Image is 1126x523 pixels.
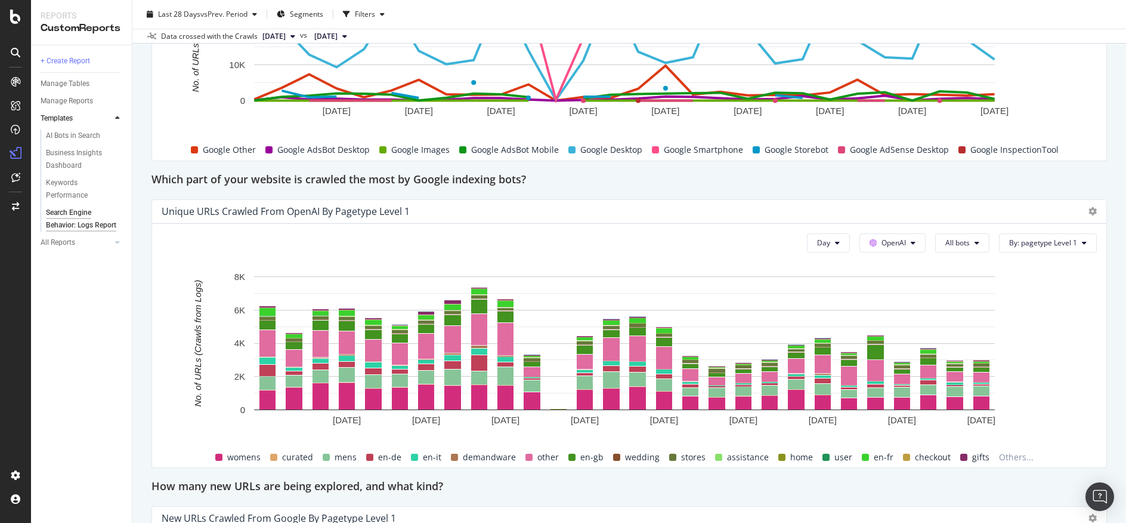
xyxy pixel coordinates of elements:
a: Business Insights Dashboard [46,147,123,172]
text: [DATE] [809,414,837,424]
span: Google Smartphone [664,143,743,157]
button: Segments [272,5,328,24]
text: [DATE] [491,414,519,424]
div: CustomReports [41,21,122,35]
button: Last 28 DaysvsPrev. Period [142,5,262,24]
span: womens [227,450,261,464]
div: Open Intercom Messenger [1085,482,1114,511]
text: [DATE] [487,105,515,115]
text: [DATE] [333,414,361,424]
a: Keywords Performance [46,177,123,202]
div: Filters [355,9,375,19]
svg: A chart. [162,270,1088,438]
a: Manage Reports [41,95,123,107]
span: gifts [972,450,989,464]
text: [DATE] [898,105,926,115]
span: Google AdsBot Desktop [277,143,370,157]
span: 2025 Aug. 25th [314,31,338,42]
div: Manage Tables [41,78,89,90]
div: Search Engine Behavior: Logs Report [46,207,116,232]
span: OpenAI [881,238,906,248]
span: Google InspectionTool [970,143,1059,157]
span: home [790,450,813,464]
a: All Reports [41,236,112,249]
span: Google AdsBot Mobile [471,143,559,157]
text: [DATE] [729,414,757,424]
span: vs [300,30,310,41]
div: Data crossed with the Crawls [161,31,258,42]
span: Google AdSense Desktop [850,143,949,157]
span: By: pagetype Level 1 [1009,238,1077,248]
span: en-fr [874,450,893,464]
text: 0 [240,404,245,414]
span: vs Prev. Period [200,9,248,19]
div: + Create Report [41,55,90,67]
text: 6K [234,304,245,315]
span: Google Other [203,143,256,157]
button: Filters [338,5,389,24]
span: Others... [994,450,1038,464]
span: other [537,450,559,464]
text: 2K [234,371,245,382]
span: 2025 Sep. 21st [262,31,286,42]
div: Unique URLs Crawled from OpenAI by pagetype Level 1DayOpenAIAll botsBy: pagetype Level 1A chart.w... [151,199,1107,468]
span: Google Desktop [580,143,642,157]
a: AI Bots in Search [46,130,123,142]
text: 4K [234,338,245,348]
button: [DATE] [310,29,352,44]
text: [DATE] [323,105,351,115]
text: 10K [229,59,245,69]
text: [DATE] [650,414,678,424]
div: Business Insights Dashboard [46,147,115,172]
span: Google Storebot [765,143,828,157]
div: All Reports [41,236,75,249]
span: All bots [945,238,970,248]
span: curated [282,450,313,464]
div: Reports [41,10,122,21]
text: [DATE] [967,414,995,424]
button: By: pagetype Level 1 [999,233,1097,253]
a: + Create Report [41,55,123,67]
text: No. of URLs (Crawls from Logs) [193,279,203,407]
span: mens [335,450,357,464]
text: [DATE] [405,105,433,115]
button: Day [807,233,850,253]
a: Search Engine Behavior: Logs Report [46,207,123,232]
div: How many new URLs are being explored, and what kind? [151,478,1107,497]
span: Last 28 Days [158,9,200,19]
div: Manage Reports [41,95,93,107]
button: OpenAI [859,233,926,253]
text: [DATE] [412,414,440,424]
text: 0 [240,95,245,105]
text: [DATE] [571,414,599,424]
h2: Which part of your website is crawled the most by Google indexing bots? [151,171,526,190]
span: en-it [423,450,441,464]
span: assistance [727,450,769,464]
text: [DATE] [734,105,762,115]
div: Which part of your website is crawled the most by Google indexing bots? [151,171,1107,190]
text: 8K [234,271,245,281]
span: Day [817,238,830,248]
text: [DATE] [569,105,597,115]
text: [DATE] [651,105,679,115]
text: [DATE] [888,414,916,424]
h2: How many new URLs are being explored, and what kind? [151,478,443,497]
span: en-gb [580,450,604,464]
span: stores [681,450,706,464]
button: All bots [935,233,989,253]
text: [DATE] [816,105,844,115]
span: Segments [290,9,323,19]
text: [DATE] [980,105,1009,115]
span: checkout [915,450,951,464]
span: wedding [625,450,660,464]
a: Manage Tables [41,78,123,90]
div: Unique URLs Crawled from OpenAI by pagetype Level 1 [162,205,410,217]
div: Keywords Performance [46,177,113,202]
span: Google Images [391,143,450,157]
span: en-de [378,450,401,464]
a: Templates [41,112,112,125]
div: AI Bots in Search [46,130,100,142]
button: [DATE] [258,29,300,44]
div: Templates [41,112,73,125]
